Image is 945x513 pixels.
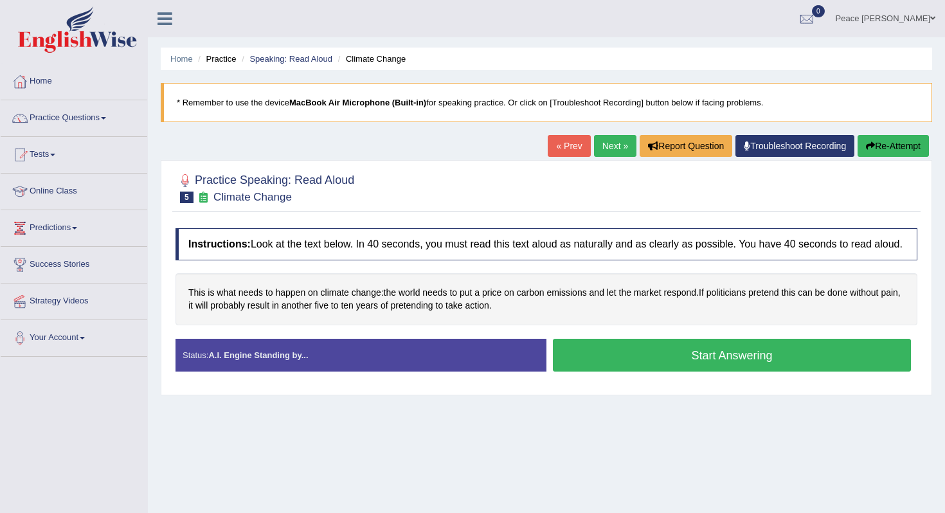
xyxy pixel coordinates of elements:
[436,299,444,312] span: Click to see word definition
[504,286,514,300] span: Click to see word definition
[188,286,205,300] span: Click to see word definition
[449,286,457,300] span: Click to see word definition
[422,286,447,300] span: Click to see word definition
[289,98,426,107] b: MacBook Air Microphone (Built-in)
[188,299,193,312] span: Click to see word definition
[1,283,147,316] a: Strategy Videos
[607,286,616,300] span: Click to see word definition
[748,286,779,300] span: Click to see word definition
[314,299,328,312] span: Click to see word definition
[248,299,269,312] span: Click to see word definition
[1,247,147,279] a: Success Stories
[175,228,917,260] h4: Look at the text below. In 40 seconds, you must read this text aloud as naturally and as clearly ...
[272,299,279,312] span: Click to see word definition
[1,210,147,242] a: Predictions
[446,299,462,312] span: Click to see word definition
[282,299,312,312] span: Click to see word definition
[699,286,704,300] span: Click to see word definition
[399,286,420,300] span: Click to see word definition
[239,286,263,300] span: Click to see word definition
[356,299,378,312] span: Click to see word definition
[384,286,396,300] span: Click to see word definition
[812,5,825,17] span: 0
[331,299,339,312] span: Click to see word definition
[640,135,732,157] button: Report Question
[195,299,208,312] span: Click to see word definition
[664,286,697,300] span: Click to see word definition
[553,339,911,372] button: Start Answering
[460,286,472,300] span: Click to see word definition
[815,286,825,300] span: Click to see word definition
[381,299,388,312] span: Click to see word definition
[589,286,604,300] span: Click to see word definition
[798,286,813,300] span: Click to see word definition
[217,286,236,300] span: Click to see word definition
[195,53,236,65] li: Practice
[308,286,318,300] span: Click to see word definition
[881,286,897,300] span: Click to see word definition
[249,54,332,64] a: Speaking: Read Aloud
[482,286,501,300] span: Click to see word definition
[619,286,631,300] span: Click to see word definition
[546,286,586,300] span: Click to see word definition
[341,299,353,312] span: Click to see word definition
[474,286,480,300] span: Click to see word definition
[335,53,406,65] li: Climate Change
[265,286,273,300] span: Click to see word definition
[594,135,636,157] a: Next »
[208,286,214,300] span: Click to see word definition
[208,350,308,360] strong: A.I. Engine Standing by...
[197,192,210,204] small: Exam occurring question
[210,299,245,312] span: Click to see word definition
[352,286,381,300] span: Click to see word definition
[175,171,354,203] h2: Practice Speaking: Read Aloud
[390,299,433,312] span: Click to see word definition
[735,135,854,157] a: Troubleshoot Recording
[827,286,847,300] span: Click to see word definition
[850,286,878,300] span: Click to see word definition
[858,135,929,157] button: Re-Attempt
[188,239,251,249] b: Instructions:
[548,135,590,157] a: « Prev
[1,137,147,169] a: Tests
[321,286,349,300] span: Click to see word definition
[275,286,305,300] span: Click to see word definition
[634,286,661,300] span: Click to see word definition
[1,64,147,96] a: Home
[781,286,795,300] span: Click to see word definition
[213,191,292,203] small: Climate Change
[465,299,489,312] span: Click to see word definition
[175,339,546,372] div: Status:
[1,320,147,352] a: Your Account
[706,286,746,300] span: Click to see word definition
[161,83,932,122] blockquote: * Remember to use the device for speaking practice. Or click on [Troubleshoot Recording] button b...
[175,273,917,325] div: : . , .
[1,174,147,206] a: Online Class
[1,100,147,132] a: Practice Questions
[170,54,193,64] a: Home
[517,286,544,300] span: Click to see word definition
[180,192,194,203] span: 5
